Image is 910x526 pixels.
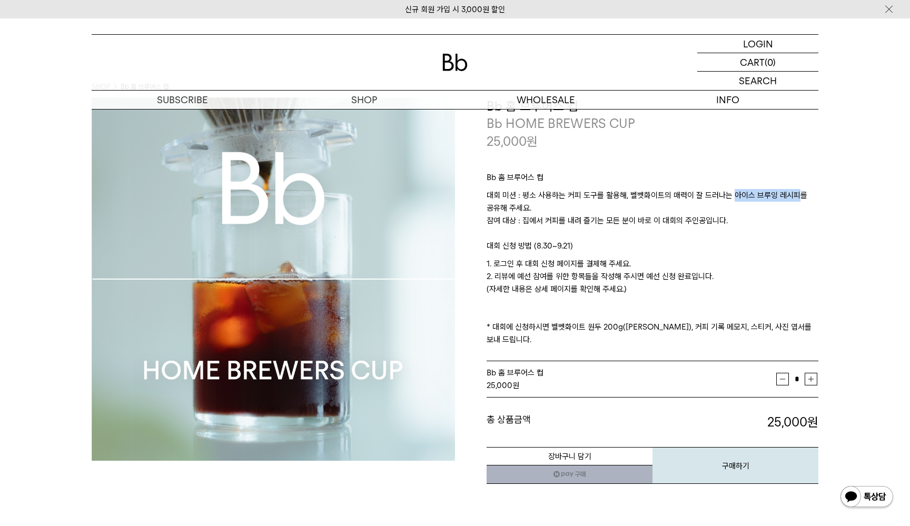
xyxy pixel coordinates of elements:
[405,5,505,14] a: 신규 회원 가입 시 3,000원 할인
[527,134,538,149] span: 원
[487,189,818,240] p: 대회 미션 : 평소 사용하는 커피 도구를 활용해, 벨벳화이트의 매력이 잘 드러나는 아이스 브루잉 레시피를 공유해 주세요. 참여 대상 : 집에서 커피를 내려 즐기는 모든 분이 ...
[739,72,777,90] p: SEARCH
[697,35,818,53] a: LOGIN
[487,465,652,484] a: 새창
[487,413,652,431] dt: 총 상품금액
[487,240,818,257] p: 대회 신청 방법 (8.30~9.21)
[487,368,543,378] span: Bb 홈 브루어스 컵
[743,35,773,53] p: LOGIN
[839,485,894,510] img: 카카오톡 채널 1:1 채팅 버튼
[697,53,818,72] a: CART (0)
[455,91,637,109] p: WHOLESALE
[652,447,818,484] button: 구매하기
[92,91,273,109] a: SUBSCRIBE
[740,53,765,71] p: CART
[273,91,455,109] a: SHOP
[765,53,776,71] p: (0)
[487,447,652,465] button: 장바구니 담기
[637,91,818,109] p: INFO
[487,257,818,346] p: 1. 로그인 후 대회 신청 페이지를 결제해 주세요. 2. 리뷰에 예선 참여를 위한 항목들을 작성해 주시면 예선 신청 완료입니다. (자세한 내용은 상세 페이지를 확인해 주세요....
[487,381,512,390] strong: 25,000
[767,414,818,430] strong: 25,000
[487,171,818,189] p: Bb 홈 브루어스 컵
[805,373,817,385] button: 증가
[487,133,538,151] p: 25,000
[776,373,789,385] button: 감소
[487,115,818,133] p: Bb HOME BREWERS CUP
[92,97,455,461] img: Bb 홈 브루어스 컵
[442,54,468,71] img: 로고
[487,379,776,392] div: 원
[807,414,818,430] b: 원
